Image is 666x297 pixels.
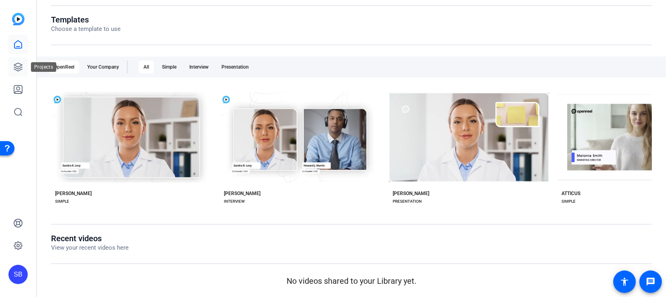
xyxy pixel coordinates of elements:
h1: Templates [51,15,121,24]
p: View your recent videos here [51,243,129,252]
mat-icon: accessibility [620,277,629,287]
div: [PERSON_NAME] [393,190,429,197]
div: ATTICUS [561,190,580,197]
div: All [139,61,154,73]
div: SIMPLE [561,198,576,205]
div: Simple [157,61,181,73]
div: SB [8,265,28,284]
div: Your Company [82,61,124,73]
mat-icon: message [646,277,656,287]
div: [PERSON_NAME] [224,190,260,197]
div: INTERVIEW [224,198,245,205]
div: Presentation [217,61,254,73]
div: PRESENTATION [393,198,422,205]
div: SIMPLE [55,198,69,205]
p: No videos shared to your Library yet. [51,275,652,287]
img: blue-gradient.svg [12,13,25,25]
p: Choose a template to use [51,24,121,34]
div: [PERSON_NAME] [55,190,92,197]
div: Interview [184,61,213,73]
h1: Recent videos [51,234,129,243]
div: Projects [31,62,56,72]
div: OpenReel [49,61,79,73]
